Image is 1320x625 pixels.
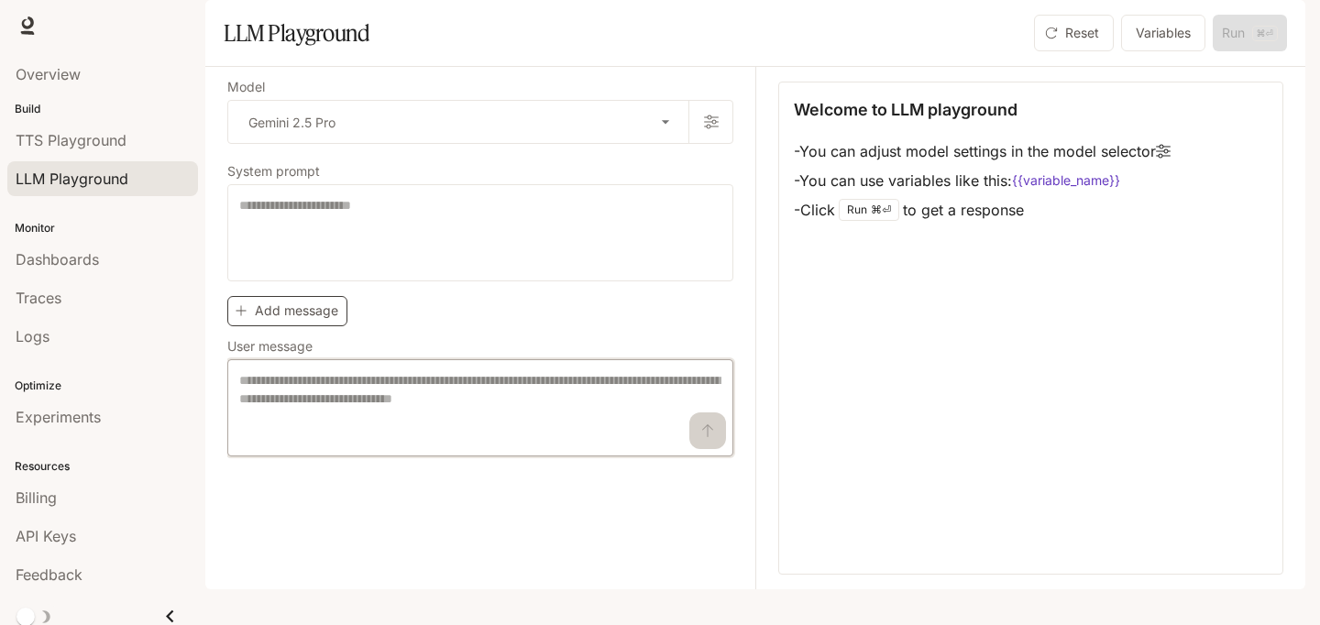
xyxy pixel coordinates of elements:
code: {{variable_name}} [1012,171,1120,190]
button: Variables [1121,15,1205,51]
div: Run [839,199,899,221]
div: Gemini 2.5 Pro [228,101,688,143]
button: Reset [1034,15,1114,51]
button: Add message [227,296,347,326]
p: System prompt [227,165,320,178]
p: User message [227,340,313,353]
p: Welcome to LLM playground [794,97,1017,122]
h1: LLM Playground [224,15,369,51]
p: Model [227,81,265,93]
p: ⌘⏎ [871,204,891,215]
li: - Click to get a response [794,195,1171,225]
li: - You can adjust model settings in the model selector [794,137,1171,166]
li: - You can use variables like this: [794,166,1171,195]
p: Gemini 2.5 Pro [248,113,335,132]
